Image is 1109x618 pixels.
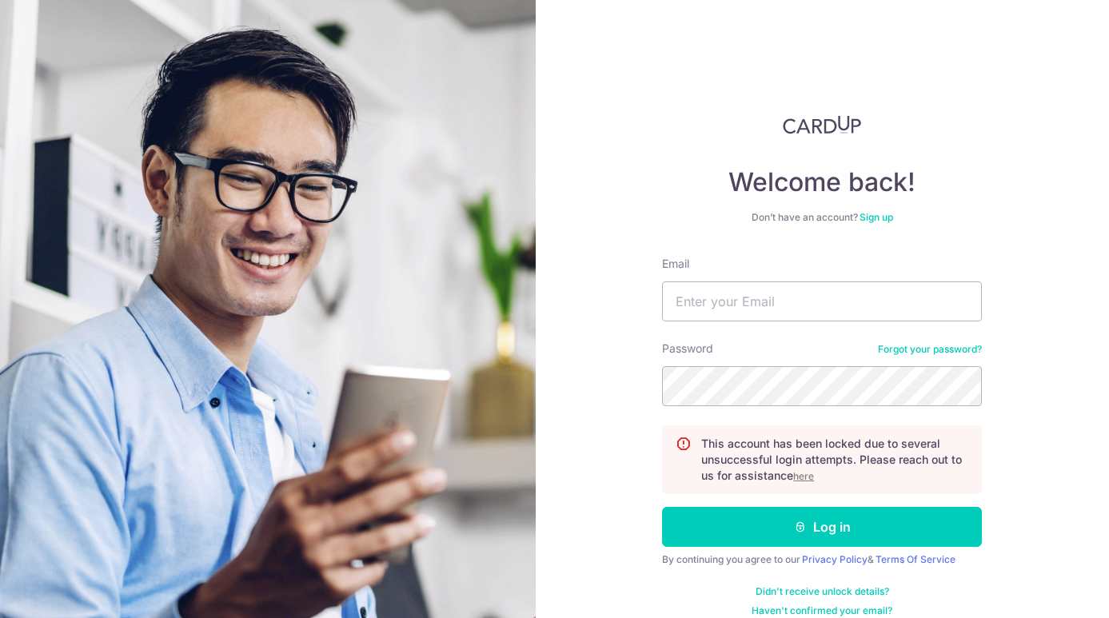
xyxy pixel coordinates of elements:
[793,470,814,482] a: here
[701,436,968,484] p: This account has been locked due to several unsuccessful login attempts. Please reach out to us f...
[662,166,982,198] h4: Welcome back!
[662,281,982,321] input: Enter your Email
[662,211,982,224] div: Don’t have an account?
[878,343,982,356] a: Forgot your password?
[662,256,689,272] label: Email
[876,553,955,565] a: Terms Of Service
[860,211,893,223] a: Sign up
[662,341,713,357] label: Password
[662,553,982,566] div: By continuing you agree to our &
[752,604,892,617] a: Haven't confirmed your email?
[802,553,868,565] a: Privacy Policy
[756,585,889,598] a: Didn't receive unlock details?
[662,507,982,547] button: Log in
[783,115,861,134] img: CardUp Logo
